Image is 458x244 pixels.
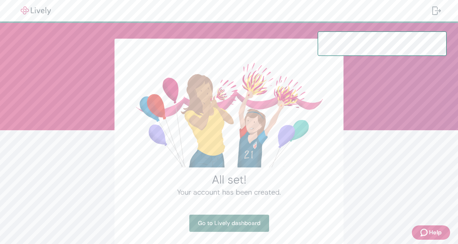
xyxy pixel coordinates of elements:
span: Help [429,228,442,237]
h2: All set! [132,172,326,187]
svg: Zendesk support icon [420,228,429,237]
h4: Your account has been created. [132,187,326,197]
img: Lively [16,6,56,15]
button: Zendesk support iconHelp [412,225,450,240]
a: Go to Lively dashboard [189,215,269,232]
button: Log out [427,2,447,19]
